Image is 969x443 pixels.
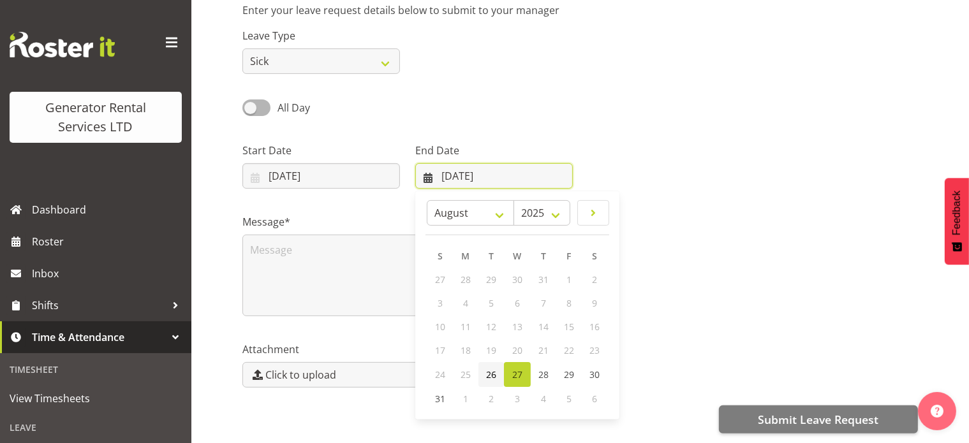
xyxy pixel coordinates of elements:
span: 30 [589,368,600,381]
span: Click to upload [265,367,336,382]
span: View Timesheets [10,389,182,408]
span: 12 [486,321,496,333]
input: Click to select... [242,163,400,189]
span: 7 [541,297,546,309]
a: 30 [582,362,607,387]
label: Attachment [242,342,573,357]
span: 20 [512,344,522,356]
span: 5 [489,297,494,309]
span: 5 [566,393,572,405]
label: End Date [415,143,573,158]
span: 26 [486,368,496,381]
span: 13 [512,321,522,333]
span: W [513,250,521,262]
div: Timesheet [3,356,188,382]
p: Enter your leave request details below to submit to your manager [242,3,918,18]
label: Message* [242,214,573,229]
span: F [566,250,571,262]
span: All Day [277,101,310,115]
span: 29 [486,273,496,286]
a: 28 [531,362,556,387]
img: help-xxl-2.png [931,405,943,418]
span: 28 [538,368,549,381]
span: 22 [564,344,574,356]
span: 4 [463,297,468,309]
span: 24 [435,368,445,381]
span: Submit Leave Request [758,411,878,428]
span: 6 [592,393,597,405]
a: 31 [427,387,453,410]
span: 25 [461,368,471,381]
span: 16 [589,321,600,333]
label: Start Date [242,143,400,158]
span: 3 [438,297,443,309]
span: 23 [589,344,600,356]
span: 3 [515,393,520,405]
span: 11 [461,321,471,333]
span: 28 [461,273,471,286]
span: 27 [435,273,445,286]
span: 29 [564,368,574,381]
span: 10 [435,321,445,333]
span: 27 [512,368,522,381]
span: 19 [486,344,496,356]
span: 17 [435,344,445,356]
span: 15 [564,321,574,333]
span: 9 [592,297,597,309]
span: 6 [515,297,520,309]
span: 4 [541,393,546,405]
span: Shifts [32,296,166,315]
button: Submit Leave Request [719,405,918,433]
a: View Timesheets [3,382,188,414]
span: 14 [538,321,549,333]
input: Click to select... [415,163,573,189]
span: Time & Attendance [32,328,166,347]
img: Rosterit website logo [10,32,115,57]
a: 27 [504,362,531,387]
span: 31 [435,393,445,405]
label: Leave Type [242,28,400,43]
span: 21 [538,344,549,356]
span: Dashboard [32,200,185,219]
span: 30 [512,273,522,286]
span: 18 [461,344,471,356]
span: 8 [566,297,572,309]
span: S [592,250,597,262]
div: Leave [3,414,188,440]
a: 26 [478,362,504,387]
span: Inbox [32,264,185,283]
span: Roster [32,232,185,251]
span: 2 [489,393,494,405]
div: Generator Rental Services LTD [22,98,169,136]
span: Feedback [951,191,963,235]
span: T [541,250,546,262]
span: S [438,250,443,262]
span: 1 [463,393,468,405]
button: Feedback - Show survey [945,178,969,265]
span: 1 [566,273,572,286]
span: T [489,250,494,262]
a: 29 [556,362,582,387]
span: M [461,250,470,262]
span: 2 [592,273,597,286]
span: 31 [538,273,549,286]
